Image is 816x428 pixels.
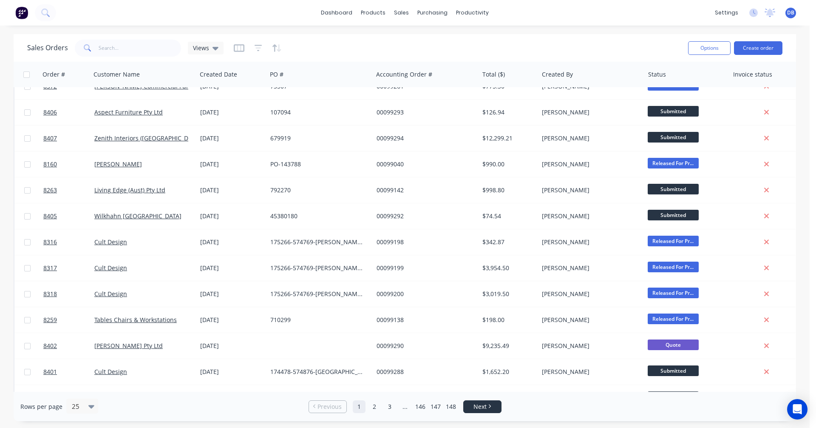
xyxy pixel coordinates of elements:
[482,212,532,220] div: $74.54
[200,316,263,324] div: [DATE]
[43,177,94,203] a: 8263
[270,212,365,220] div: 45380180
[542,70,573,79] div: Created By
[200,186,263,194] div: [DATE]
[390,6,413,19] div: sales
[648,70,666,79] div: Status
[43,342,57,350] span: 8402
[43,212,57,220] span: 8405
[43,229,94,255] a: 8316
[648,262,699,272] span: Released For Pr...
[353,400,365,413] a: Page 1 is your current page
[377,264,471,272] div: 00099199
[270,368,365,376] div: 174478-574876-[GEOGRAPHIC_DATA]
[688,41,731,55] button: Options
[43,307,94,333] a: 8259
[43,160,57,168] span: 8160
[648,365,699,376] span: Submitted
[94,316,177,324] a: Tables Chairs & Workstations
[542,342,636,350] div: [PERSON_NAME]
[377,212,471,220] div: 00099292
[542,368,636,376] div: [PERSON_NAME]
[482,264,532,272] div: $3,954.50
[482,368,532,376] div: $1,652.20
[200,212,263,220] div: [DATE]
[542,316,636,324] div: [PERSON_NAME]
[377,238,471,246] div: 00099198
[377,160,471,168] div: 00099040
[377,290,471,298] div: 00099200
[43,368,57,376] span: 8401
[473,402,487,411] span: Next
[43,238,57,246] span: 8316
[482,108,532,117] div: $126.94
[270,186,365,194] div: 792270
[93,70,140,79] div: Customer Name
[200,264,263,272] div: [DATE]
[542,186,636,194] div: [PERSON_NAME]
[317,402,342,411] span: Previous
[94,342,163,350] a: [PERSON_NAME] Pty Ltd
[482,316,532,324] div: $198.00
[15,6,28,19] img: Factory
[452,6,493,19] div: productivity
[43,151,94,177] a: 8160
[27,44,68,52] h1: Sales Orders
[542,212,636,220] div: [PERSON_NAME]
[270,316,365,324] div: 710299
[270,290,365,298] div: 175266-574769-[PERSON_NAME] 3
[542,264,636,272] div: [PERSON_NAME]
[377,368,471,376] div: 00099288
[648,210,699,220] span: Submitted
[399,400,411,413] a: Jump forward
[270,238,365,246] div: 175266-574769-[PERSON_NAME] 1
[94,264,127,272] a: Cult Design
[200,160,263,168] div: [DATE]
[368,400,381,413] a: Page 2
[43,316,57,324] span: 8259
[270,70,283,79] div: PO #
[542,290,636,298] div: [PERSON_NAME]
[200,134,263,143] div: [DATE]
[94,368,127,376] a: Cult Design
[787,399,807,419] div: Open Intercom Messenger
[200,238,263,246] div: [DATE]
[43,203,94,229] a: 8405
[94,212,181,220] a: Wilkhahn [GEOGRAPHIC_DATA]
[542,134,636,143] div: [PERSON_NAME]
[43,385,94,411] a: 8404
[482,290,532,298] div: $3,019.50
[542,238,636,246] div: [PERSON_NAME]
[648,391,699,402] span: Submitted
[648,340,699,350] span: Quote
[270,160,365,168] div: PO-143788
[648,236,699,246] span: Released For Pr...
[317,6,357,19] a: dashboard
[200,368,263,376] div: [DATE]
[734,41,782,55] button: Create order
[542,160,636,168] div: [PERSON_NAME]
[648,158,699,168] span: Released For Pr...
[43,333,94,359] a: 8402
[376,70,432,79] div: Accounting Order #
[414,400,427,413] a: Page 146
[464,402,501,411] a: Next page
[648,106,699,117] span: Submitted
[270,264,365,272] div: 175266-574769-[PERSON_NAME] 2
[482,70,505,79] div: Total ($)
[309,402,346,411] a: Previous page
[200,108,263,117] div: [DATE]
[648,288,699,298] span: Released For Pr...
[94,108,163,116] a: Aspect Furniture Pty Ltd
[43,359,94,385] a: 8401
[94,134,223,142] a: Zenith Interiors ([GEOGRAPHIC_DATA]) Pty Ltd
[482,134,532,143] div: $12,299.21
[648,314,699,324] span: Released For Pr...
[482,238,532,246] div: $342.87
[99,40,181,57] input: Search...
[200,290,263,298] div: [DATE]
[43,281,94,307] a: 8318
[482,342,532,350] div: $9,235.49
[482,160,532,168] div: $990.00
[43,264,57,272] span: 8317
